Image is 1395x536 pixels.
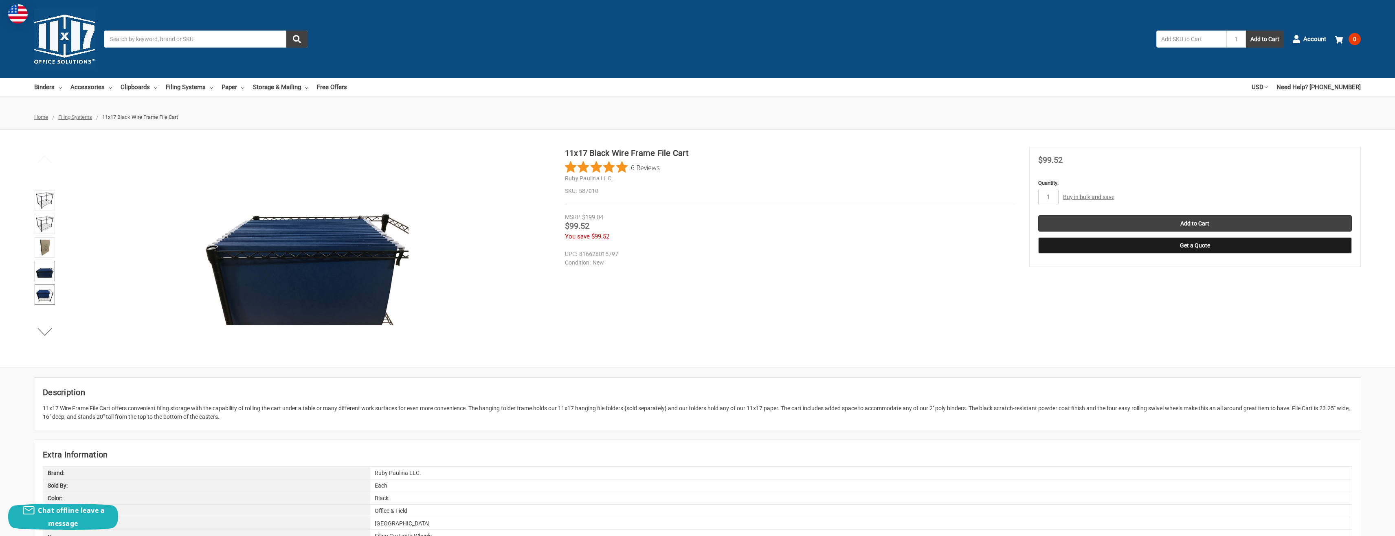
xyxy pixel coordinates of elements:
[565,221,589,231] span: $99.52
[36,286,54,304] img: 11x17 Black Wire Frame File Cart
[370,517,1352,529] div: [GEOGRAPHIC_DATA]
[565,175,613,182] a: Ruby Paulina LLC.
[565,258,591,267] dt: Condition:
[370,479,1352,492] div: Each
[8,4,28,24] img: duty and tax information for United States
[565,187,577,195] dt: SKU:
[565,147,1016,159] h1: 11x17 Black Wire Frame File Cart
[591,233,609,240] span: $99.52
[34,9,95,70] img: 11x17.com
[58,114,92,120] a: Filing Systems
[104,31,308,48] input: Search by keyword, brand or SKU
[43,467,370,479] div: Brand:
[631,161,660,173] span: 6 Reviews
[166,78,213,96] a: Filing Systems
[1063,194,1114,200] a: Buy in bulk and save
[34,78,62,96] a: Binders
[1349,33,1361,45] span: 0
[565,213,580,221] div: MSRP
[565,161,660,173] button: Rated 4.8 out of 5 stars from 6 reviews. Jump to reviews.
[565,233,590,240] span: You save
[36,262,54,280] img: 11x17 Black Wire Frame File Cart
[1038,179,1352,187] label: Quantity:
[370,467,1352,479] div: Ruby Paulina LLC.
[1038,237,1352,254] button: Get a Quote
[1038,215,1352,232] input: Add to Cart
[205,147,409,350] img: 11x17 Black Wire Frame File Cart
[1335,28,1361,50] a: 0
[43,505,370,517] div: Environment:
[1303,35,1326,44] span: Account
[1252,78,1268,96] a: USD
[43,448,1352,461] h2: Extra Information
[1246,31,1284,48] button: Add to Cart
[582,214,603,221] span: $199.04
[565,250,1012,258] dd: 816628015797
[36,215,54,233] img: 11x17 Black Wire Frame File Cart
[36,238,54,256] img: 11x17 Black Rolling File Cart
[253,78,308,96] a: Storage & Mailing
[43,492,370,504] div: Color:
[1038,155,1063,165] span: $99.52
[565,250,577,258] dt: UPC:
[121,78,157,96] a: Clipboards
[222,78,244,96] a: Paper
[1156,31,1226,48] input: Add SKU to Cart
[43,386,1352,398] h2: Description
[1292,28,1326,50] a: Account
[43,479,370,492] div: Sold By:
[33,324,57,340] button: Next
[370,492,1352,504] div: Black
[565,187,1016,195] dd: 587010
[317,78,347,96] a: Free Offers
[8,504,118,530] button: Chat offline leave a message
[34,114,48,120] a: Home
[38,506,105,528] span: Chat offline leave a message
[1276,78,1361,96] a: Need Help? [PHONE_NUMBER]
[102,114,178,120] span: 11x17 Black Wire Frame File Cart
[43,517,370,529] div: Made in:
[70,78,112,96] a: Accessories
[36,191,54,209] img: 11x17 Black Wire Frame File Cart
[370,505,1352,517] div: Office & Field
[565,258,1012,267] dd: New
[43,404,1352,421] div: 11x17 Wire Frame File Cart offers convenient filing storage with the capability of rolling the ca...
[33,151,57,167] button: Previous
